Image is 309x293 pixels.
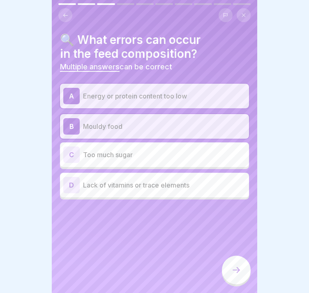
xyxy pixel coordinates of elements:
div: A [63,88,80,104]
span: Multiple answers [60,62,120,71]
p: Lack of vitamins or trace elements [83,180,246,190]
p: Energy or protein content too low [83,91,246,101]
p: Mouldy food [83,121,246,131]
div: B [63,118,80,135]
h4: 🔍 What errors can occur in the feed composition? [60,33,249,61]
p: can be correct [60,62,249,71]
div: D [63,177,80,193]
div: C [63,146,80,163]
p: Too much sugar [83,150,246,160]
